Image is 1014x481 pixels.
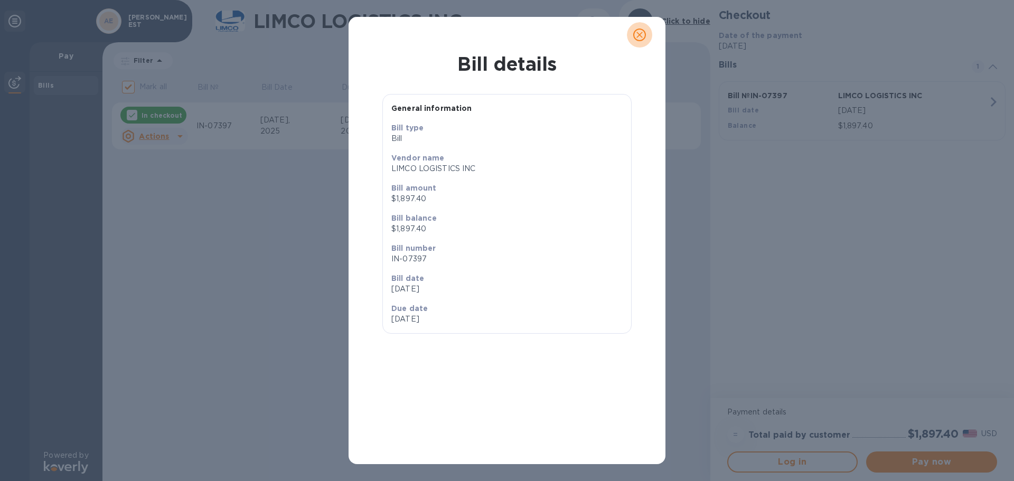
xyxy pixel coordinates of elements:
b: General information [391,104,472,112]
p: [DATE] [391,314,503,325]
b: Bill type [391,124,424,132]
p: LIMCO LOGISTICS INC [391,163,623,174]
b: Due date [391,304,428,313]
p: [DATE] [391,284,623,295]
b: Vendor name [391,154,445,162]
p: Bill [391,133,623,144]
b: Bill number [391,244,436,252]
p: IN-07397 [391,253,623,265]
b: Bill date [391,274,424,282]
p: $1,897.40 [391,223,623,234]
b: Bill balance [391,214,437,222]
h1: Bill details [357,53,657,75]
p: $1,897.40 [391,193,623,204]
b: Bill amount [391,184,437,192]
button: close [627,22,652,48]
